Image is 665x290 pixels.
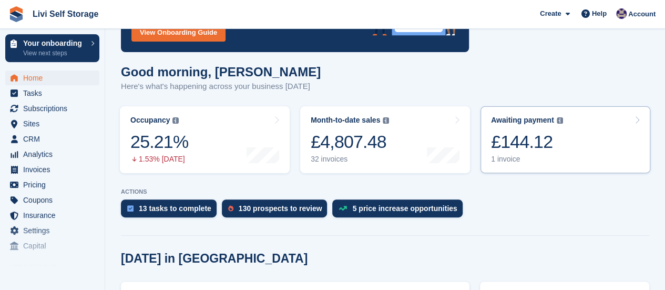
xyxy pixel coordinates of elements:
[23,147,86,162] span: Analytics
[311,131,389,153] div: £4,807.48
[491,155,563,164] div: 1 invoice
[5,208,99,223] a: menu
[5,132,99,146] a: menu
[121,65,321,79] h1: Good morning, [PERSON_NAME]
[130,131,188,153] div: 25.21%
[23,132,86,146] span: CRM
[131,23,226,42] a: View Onboarding Guide
[5,116,99,131] a: menu
[127,205,134,212] img: task-75834270c22a3079a89374b754ae025e5fb1db73e45f91037f5363f120a921f8.svg
[5,101,99,116] a: menu
[628,9,656,19] span: Account
[23,39,86,47] p: Your onboarding
[121,199,222,223] a: 13 tasks to complete
[5,238,99,253] a: menu
[9,262,105,273] span: Storefront
[23,71,86,85] span: Home
[23,86,86,101] span: Tasks
[383,117,389,124] img: icon-info-grey-7440780725fd019a000dd9b08b2336e03edf1995a4989e88bcd33f0948082b44.svg
[121,81,321,93] p: Here's what's happening across your business [DATE]
[8,6,24,22] img: stora-icon-8386f47178a22dfd0bd8f6a31ec36ba5ce8667c1dd55bd0f319d3a0aa187defe.svg
[23,177,86,192] span: Pricing
[172,117,179,124] img: icon-info-grey-7440780725fd019a000dd9b08b2336e03edf1995a4989e88bcd33f0948082b44.svg
[300,106,470,173] a: Month-to-date sales £4,807.48 32 invoices
[23,193,86,207] span: Coupons
[5,71,99,85] a: menu
[616,8,627,19] img: Jim
[23,208,86,223] span: Insurance
[28,5,103,23] a: Livi Self Storage
[5,177,99,192] a: menu
[311,155,389,164] div: 32 invoices
[5,162,99,177] a: menu
[23,223,86,238] span: Settings
[557,117,563,124] img: icon-info-grey-7440780725fd019a000dd9b08b2336e03edf1995a4989e88bcd33f0948082b44.svg
[121,252,308,266] h2: [DATE] in [GEOGRAPHIC_DATA]
[239,204,322,213] div: 130 prospects to review
[120,106,290,173] a: Occupancy 25.21% 1.53% [DATE]
[23,238,86,253] span: Capital
[121,188,649,195] p: ACTIONS
[5,34,99,62] a: Your onboarding View next steps
[491,116,554,125] div: Awaiting payment
[23,48,86,58] p: View next steps
[339,206,347,211] img: price_increase_opportunities-93ffe204e8149a01c8c9dc8f82e8f89637d9d84a8eef4429ea346261dce0b2c0.svg
[5,193,99,207] a: menu
[352,204,457,213] div: 5 price increase opportunities
[23,116,86,131] span: Sites
[332,199,467,223] a: 5 price increase opportunities
[5,147,99,162] a: menu
[5,86,99,101] a: menu
[23,101,86,116] span: Subscriptions
[5,223,99,238] a: menu
[130,116,170,125] div: Occupancy
[491,131,563,153] div: £144.12
[311,116,380,125] div: Month-to-date sales
[139,204,211,213] div: 13 tasks to complete
[130,155,188,164] div: 1.53% [DATE]
[228,205,233,212] img: prospect-51fa495bee0391a8d652442698ab0144808aea92771e9ea1ae160a38d050c398.svg
[592,8,607,19] span: Help
[480,106,650,173] a: Awaiting payment £144.12 1 invoice
[222,199,333,223] a: 130 prospects to review
[540,8,561,19] span: Create
[23,162,86,177] span: Invoices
